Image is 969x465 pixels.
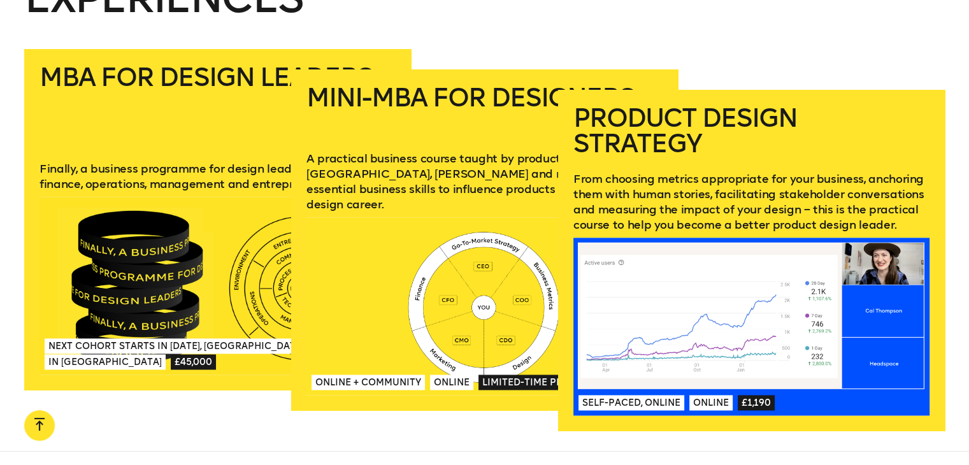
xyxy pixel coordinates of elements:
[430,375,473,390] span: Online
[291,69,678,410] a: Mini-MBA for DesignersA practical business course taught by product leaders at [GEOGRAPHIC_DATA],...
[24,49,411,390] a: MBA for Design LeadersFinally, a business programme for design leaders. Learn about finance, oper...
[312,375,425,390] span: Online + Community
[45,338,371,354] span: Next Cohort Starts in [DATE], [GEOGRAPHIC_DATA] & [US_STATE]
[39,64,396,146] h2: MBA for Design Leaders
[578,395,684,410] span: Self-paced, Online
[573,105,930,156] h2: Product Design Strategy
[171,354,216,369] span: £45,000
[306,85,663,136] h2: Mini-MBA for Designers
[738,395,775,410] span: £1,190
[558,90,945,431] a: Product Design StrategyFrom choosing metrics appropriate for your business, anchoring them with h...
[478,375,617,390] span: Limited-time price: £2,100
[45,354,166,369] span: In [GEOGRAPHIC_DATA]
[306,151,663,212] p: A practical business course taught by product leaders at [GEOGRAPHIC_DATA], [PERSON_NAME] and mor...
[573,171,930,232] p: From choosing metrics appropriate for your business, anchoring them with human stories, facilitat...
[39,161,396,192] p: Finally, a business programme for design leaders. Learn about finance, operations, management and...
[689,395,733,410] span: Online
